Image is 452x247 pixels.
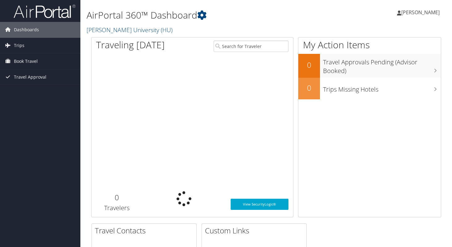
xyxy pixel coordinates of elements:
a: View SecurityLogic® [231,199,288,210]
h2: 0 [298,60,320,70]
a: 0Trips Missing Hotels [298,78,441,99]
h2: 0 [96,192,137,203]
h2: Travel Contacts [95,225,196,236]
span: Dashboards [14,22,39,37]
span: Travel Approval [14,69,46,85]
a: [PERSON_NAME] University (HU) [87,26,174,34]
h1: AirPortal 360™ Dashboard [87,9,326,22]
span: Trips [14,38,24,53]
h1: Traveling [DATE] [96,38,165,51]
h1: My Action Items [298,38,441,51]
a: [PERSON_NAME] [397,3,446,22]
input: Search for Traveler [214,41,288,52]
h3: Trips Missing Hotels [323,82,441,94]
h3: Travelers [96,204,137,212]
h2: 0 [298,83,320,93]
img: airportal-logo.png [14,4,75,19]
h2: Custom Links [205,225,306,236]
a: 0Travel Approvals Pending (Advisor Booked) [298,54,441,78]
span: [PERSON_NAME] [401,9,440,16]
h3: Travel Approvals Pending (Advisor Booked) [323,55,441,75]
span: Book Travel [14,54,38,69]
